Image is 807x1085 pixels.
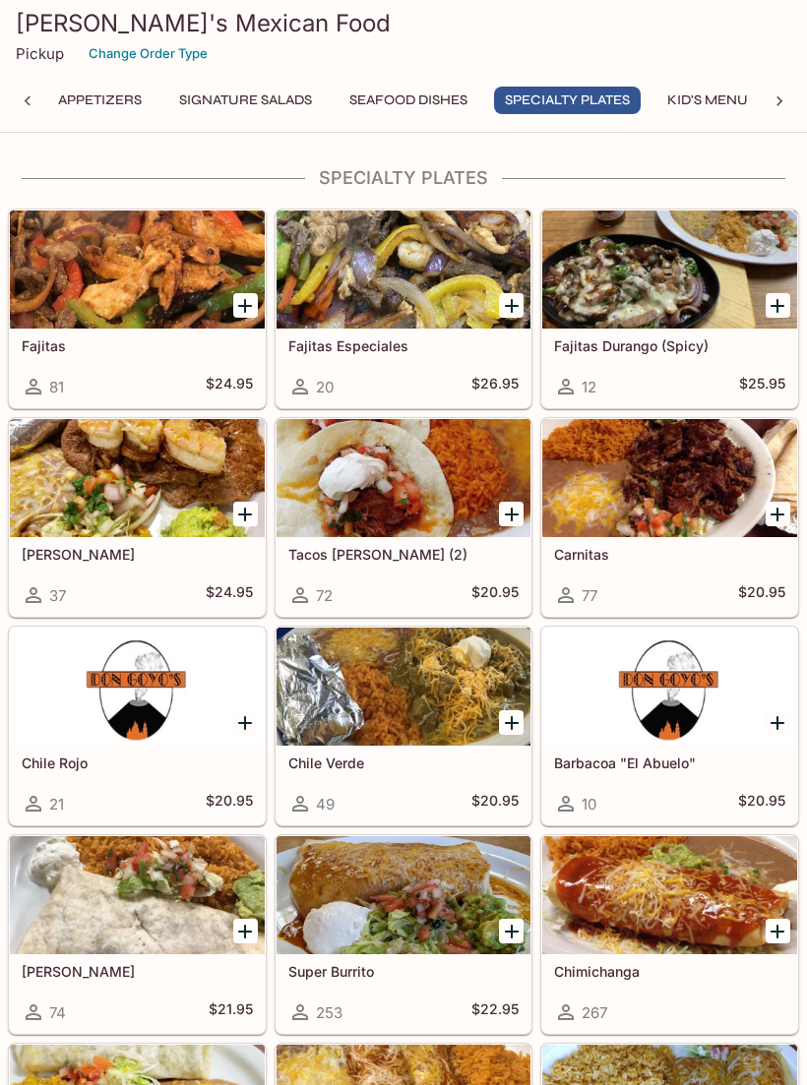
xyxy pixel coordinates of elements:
[233,502,258,526] button: Add Carne Asada
[554,963,785,980] h5: Chimichanga
[49,378,64,396] span: 81
[10,836,265,954] div: Fajita Burrito
[10,628,265,746] div: Chile Rojo
[542,628,797,746] div: Barbacoa "El Abuelo"
[739,375,785,398] h5: $25.95
[339,87,478,114] button: Seafood Dishes
[582,1003,607,1022] span: 267
[316,1003,342,1022] span: 253
[233,710,258,735] button: Add Chile Rojo
[277,211,531,329] div: Fajitas Especiales
[288,754,520,771] h5: Chile Verde
[9,627,266,825] a: Chile Rojo21$20.95
[288,963,520,980] h5: Super Burrito
[277,836,531,954] div: Super Burrito
[9,418,266,617] a: [PERSON_NAME]37$24.95
[766,293,790,318] button: Add Fajitas Durango (Spicy)
[288,546,520,563] h5: Tacos [PERSON_NAME] (2)
[49,795,64,814] span: 21
[16,44,64,63] p: Pickup
[542,211,797,329] div: Fajitas Durango (Spicy)
[206,792,253,815] h5: $20.95
[499,502,524,526] button: Add Tacos Don Goyo (2)
[499,919,524,943] button: Add Super Burrito
[276,835,532,1034] a: Super Burrito253$22.95
[554,754,785,771] h5: Barbacoa "El Abuelo"
[277,628,531,746] div: Chile Verde
[233,293,258,318] button: Add Fajitas
[168,87,323,114] button: Signature Salads
[471,583,519,607] h5: $20.95
[766,502,790,526] button: Add Carnitas
[471,1000,519,1024] h5: $22.95
[80,38,217,69] button: Change Order Type
[766,919,790,943] button: Add Chimichanga
[276,418,532,617] a: Tacos [PERSON_NAME] (2)72$20.95
[10,211,265,329] div: Fajitas
[541,210,798,408] a: Fajitas Durango (Spicy)12$25.95
[47,87,153,114] button: Appetizers
[542,836,797,954] div: Chimichanga
[738,792,785,815] h5: $20.95
[288,337,520,354] h5: Fajitas Especiales
[582,586,597,605] span: 77
[16,8,791,38] h3: [PERSON_NAME]'s Mexican Food
[554,337,785,354] h5: Fajitas Durango (Spicy)
[542,419,797,537] div: Carnitas
[22,963,253,980] h5: [PERSON_NAME]
[541,418,798,617] a: Carnitas77$20.95
[49,586,66,605] span: 37
[656,87,759,114] button: Kid's Menu
[276,627,532,825] a: Chile Verde49$20.95
[233,919,258,943] button: Add Fajita Burrito
[316,378,334,396] span: 20
[206,375,253,398] h5: $24.95
[316,795,335,814] span: 49
[316,586,333,605] span: 72
[582,795,596,814] span: 10
[276,210,532,408] a: Fajitas Especiales20$26.95
[8,167,799,189] h4: Specialty Plates
[10,419,265,537] div: Carne Asada
[209,1000,253,1024] h5: $21.95
[471,375,519,398] h5: $26.95
[766,710,790,735] button: Add Barbacoa "El Abuelo"
[471,792,519,815] h5: $20.95
[541,835,798,1034] a: Chimichanga267
[499,710,524,735] button: Add Chile Verde
[9,835,266,1034] a: [PERSON_NAME]74$21.95
[499,293,524,318] button: Add Fajitas Especiales
[9,210,266,408] a: Fajitas81$24.95
[541,627,798,825] a: Barbacoa "El Abuelo"10$20.95
[22,337,253,354] h5: Fajitas
[554,546,785,563] h5: Carnitas
[277,419,531,537] div: Tacos Don Goyo (2)
[494,87,641,114] button: Specialty Plates
[738,583,785,607] h5: $20.95
[22,546,253,563] h5: [PERSON_NAME]
[582,378,596,396] span: 12
[22,754,253,771] h5: Chile Rojo
[49,1003,66,1022] span: 74
[206,583,253,607] h5: $24.95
